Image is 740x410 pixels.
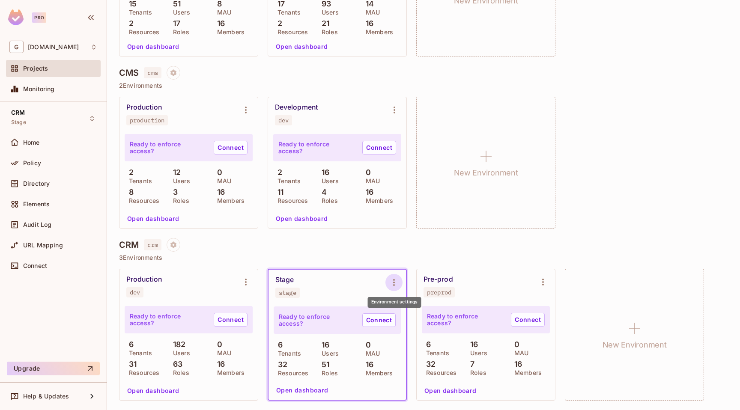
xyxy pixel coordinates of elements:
h4: CRM [119,240,139,250]
p: Resources [274,370,308,377]
p: Users [317,178,339,184]
span: Project settings [167,242,180,250]
h4: CMS [119,68,139,78]
p: 4 [317,188,327,196]
p: Resources [125,197,159,204]
p: 21 [317,19,329,28]
p: MAU [361,178,380,184]
a: Connect [362,141,396,154]
button: Environment settings [534,273,552,291]
p: MAU [510,350,528,357]
p: MAU [213,9,231,16]
p: 182 [169,340,186,349]
p: Members [213,197,245,204]
p: Roles [317,197,338,204]
p: 32 [274,360,287,369]
p: 11 [273,188,283,196]
p: 2 [273,168,282,177]
button: Open dashboard [124,40,183,53]
p: 2 [273,19,282,28]
div: dev [130,289,140,296]
p: Tenants [422,350,449,357]
a: Connect [214,313,248,327]
a: Connect [362,313,396,327]
p: 7 [466,360,474,368]
div: production [130,117,164,124]
p: Ready to enforce access? [278,141,355,154]
p: Users [317,9,339,16]
p: MAU [361,350,380,357]
span: Directory [23,180,50,187]
p: Ready to enforce access? [130,141,207,154]
p: 2 [125,168,134,177]
p: Users [169,9,190,16]
button: Environment settings [385,274,403,291]
p: Roles [317,370,338,377]
p: 12 [169,168,181,177]
p: Users [466,350,487,357]
button: Open dashboard [124,384,183,398]
p: 17 [169,19,180,28]
span: Projects [23,65,48,72]
p: Users [169,350,190,357]
span: URL Mapping [23,242,63,249]
p: Tenants [274,350,301,357]
button: Open dashboard [273,383,332,397]
span: Policy [23,160,41,166]
span: Help & Updates [23,393,69,400]
p: 16 [213,19,225,28]
button: Open dashboard [272,212,331,226]
span: Workspace: gameskraft.com [28,44,79,51]
p: 6 [125,340,134,349]
p: Tenants [125,350,152,357]
span: G [9,41,24,53]
p: 2 [125,19,134,28]
button: Open dashboard [272,40,331,53]
p: Roles [169,29,189,36]
span: cms [144,67,161,78]
p: 31 [125,360,137,368]
div: Production [126,275,162,284]
p: 6 [274,341,283,349]
p: 16 [466,340,478,349]
button: Open dashboard [124,212,183,226]
span: Project settings [167,70,180,78]
p: 63 [169,360,182,368]
p: Resources [125,29,159,36]
p: Tenants [273,178,301,184]
p: Tenants [125,9,152,16]
p: 0 [361,168,371,177]
p: 8 [125,188,134,196]
p: Ready to enforce access? [279,313,355,327]
p: 16 [317,341,329,349]
p: 3 [169,188,178,196]
a: Connect [511,313,545,327]
p: Resources [273,29,308,36]
p: MAU [213,350,231,357]
p: 0 [510,340,519,349]
span: Connect [23,262,47,269]
p: Users [317,350,339,357]
p: 16 [361,360,373,369]
img: SReyMgAAAABJRU5ErkJggg== [8,9,24,25]
p: Resources [125,369,159,376]
div: dev [278,117,289,124]
p: 0 [361,341,371,349]
p: Ready to enforce access? [427,313,504,327]
span: crm [144,239,161,250]
p: Members [213,369,245,376]
p: 16 [510,360,522,368]
p: 6 [422,340,431,349]
span: Monitoring [23,86,55,92]
p: Roles [317,29,338,36]
h1: New Environment [603,339,667,351]
button: Upgrade [7,362,100,375]
p: 16 [361,188,373,196]
p: 0 [213,168,222,177]
p: MAU [213,178,231,184]
p: MAU [361,9,380,16]
p: Members [361,197,393,204]
p: Ready to enforce access? [130,313,207,327]
div: Stage [275,276,294,284]
span: Home [23,139,40,146]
